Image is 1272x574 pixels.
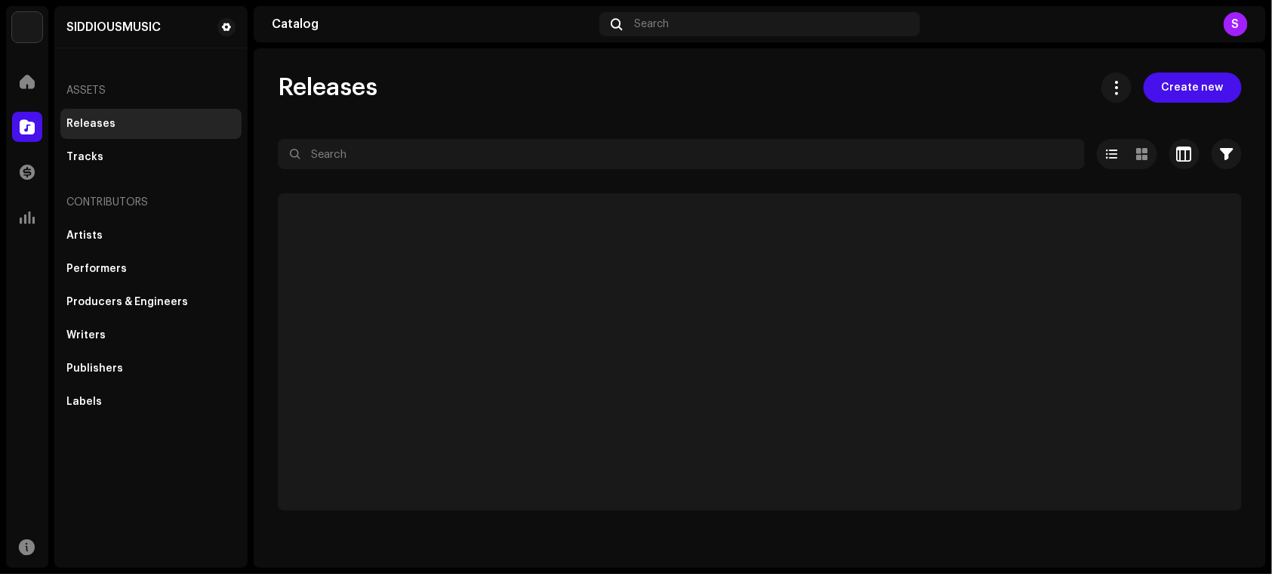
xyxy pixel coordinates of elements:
[66,263,127,275] div: Performers
[66,363,123,375] div: Publishers
[272,18,593,30] div: Catalog
[1224,12,1248,36] div: S
[635,18,670,30] span: Search
[1144,73,1242,103] button: Create new
[60,353,242,384] re-m-nav-item: Publishers
[1162,73,1224,103] span: Create new
[66,21,161,33] div: SIDDIOUSMUSIC
[60,287,242,317] re-m-nav-item: Producers & Engineers
[66,296,188,308] div: Producers & Engineers
[60,184,242,221] re-a-nav-header: Contributors
[60,142,242,172] re-m-nav-item: Tracks
[66,118,115,130] div: Releases
[12,12,42,42] img: 190830b2-3b53-4b0d-992c-d3620458de1d
[66,329,106,341] div: Writers
[66,230,103,242] div: Artists
[60,73,242,109] re-a-nav-header: Assets
[60,387,242,417] re-m-nav-item: Labels
[60,221,242,251] re-m-nav-item: Artists
[60,320,242,350] re-m-nav-item: Writers
[278,73,377,103] span: Releases
[60,109,242,139] re-m-nav-item: Releases
[66,151,103,163] div: Tracks
[66,396,102,408] div: Labels
[60,254,242,284] re-m-nav-item: Performers
[278,139,1085,169] input: Search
